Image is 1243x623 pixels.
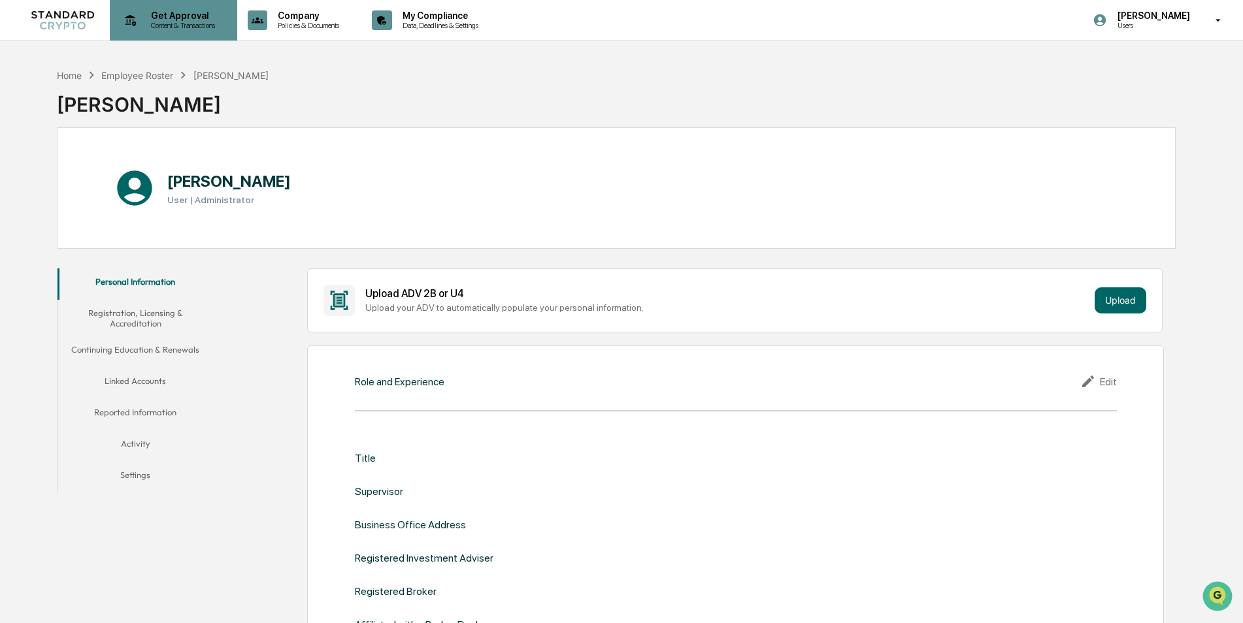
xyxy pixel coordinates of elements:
[1107,10,1197,21] p: [PERSON_NAME]
[108,165,162,178] span: Attestations
[1095,287,1146,313] button: Upload
[58,462,214,493] button: Settings
[13,100,37,123] img: 1746055101610-c473b297-6a78-478c-a979-82029cc54cd1
[392,10,485,21] p: My Compliance
[58,368,214,399] button: Linked Accounts
[13,166,24,176] div: 🖐️
[355,519,466,531] div: Business Office Address
[1080,374,1117,389] div: Edit
[57,82,269,116] div: [PERSON_NAME]
[58,399,214,430] button: Reported Information
[26,189,82,202] span: Data Lookup
[1201,580,1236,615] iframe: Open customer support
[44,100,214,113] div: Start new chat
[92,221,158,231] a: Powered byPylon
[355,585,437,598] div: Registered Broker
[193,70,269,81] div: [PERSON_NAME]
[365,302,1089,313] div: Upload your ADV to automatically populate your personal information.
[8,184,88,208] a: 🔎Data Lookup
[58,336,214,368] button: Continuing Education & Renewals
[355,485,403,498] div: Supervisor
[57,70,82,81] div: Home
[267,21,346,30] p: Policies & Documents
[167,195,291,205] h3: User | Administrator
[26,165,84,178] span: Preclearance
[44,113,165,123] div: We're available if you need us!
[58,268,214,494] div: secondary tabs example
[13,27,238,48] p: How can we help?
[130,221,158,231] span: Pylon
[365,287,1089,300] div: Upload ADV 2B or U4
[141,10,222,21] p: Get Approval
[31,11,94,30] img: logo
[355,552,493,564] div: Registered Investment Adviser
[392,21,485,30] p: Data, Deadlines & Settings
[167,172,291,191] h1: [PERSON_NAME]
[222,104,238,120] button: Start new chat
[8,159,90,183] a: 🖐️Preclearance
[355,375,444,388] div: Role and Experience
[355,452,376,464] div: Title
[58,430,214,462] button: Activity
[1107,21,1197,30] p: Users
[95,166,105,176] div: 🗄️
[90,159,167,183] a: 🗄️Attestations
[58,268,214,300] button: Personal Information
[58,300,214,337] button: Registration, Licensing & Accreditation
[13,191,24,201] div: 🔎
[101,70,173,81] div: Employee Roster
[141,21,222,30] p: Content & Transactions
[267,10,346,21] p: Company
